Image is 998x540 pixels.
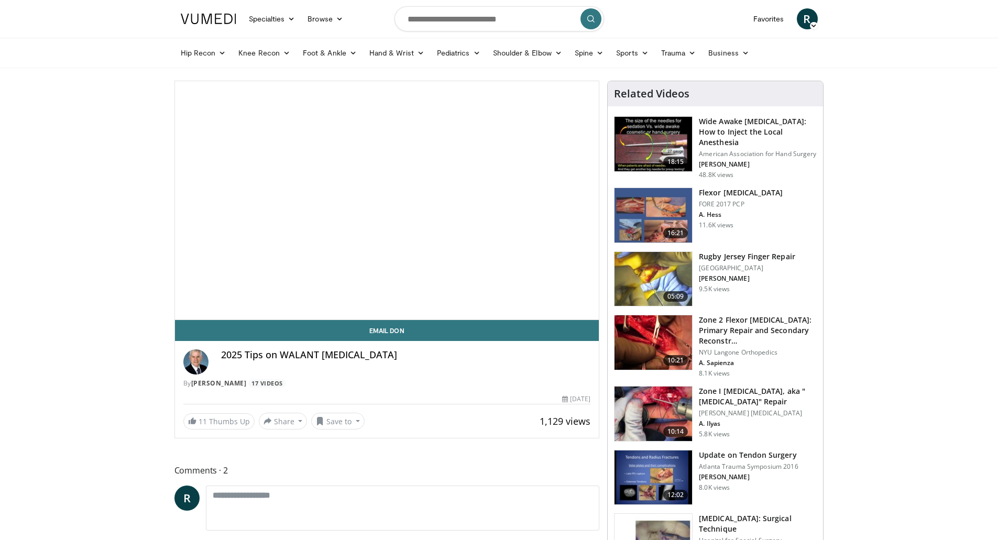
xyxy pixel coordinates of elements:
a: 10:14 Zone I [MEDICAL_DATA], aka "[MEDICAL_DATA]" Repair [PERSON_NAME] [MEDICAL_DATA] A. Ilyas 5.... [614,386,817,442]
span: 10:14 [663,426,688,437]
button: Save to [311,413,365,429]
a: Business [702,42,755,63]
a: 18:15 Wide Awake [MEDICAL_DATA]: How to Inject the Local Anesthesia American Association for Hand... [614,116,817,179]
a: Shoulder & Elbow [487,42,568,63]
p: Atlanta Trauma Symposium 2016 [699,462,798,471]
p: [PERSON_NAME] [699,274,795,283]
p: [PERSON_NAME] [699,473,798,481]
a: 05:09 Rugby Jersey Finger Repair [GEOGRAPHIC_DATA] [PERSON_NAME] 9.5K views [614,251,817,307]
a: Pediatrics [431,42,487,63]
a: 17 Videos [248,379,287,388]
h4: 2025 Tips on WALANT [MEDICAL_DATA] [221,349,591,361]
div: [DATE] [562,394,590,404]
img: 7006d695-e87b-44ca-8282-580cfbaead39.150x105_q85_crop-smart_upscale.jpg [615,188,692,243]
p: 11.6K views [699,221,733,229]
a: Sports [610,42,655,63]
p: [PERSON_NAME] [MEDICAL_DATA] [699,409,817,417]
div: By [183,379,591,388]
input: Search topics, interventions [394,6,604,31]
a: [PERSON_NAME] [191,379,247,388]
p: American Association for Hand Surgery [699,150,817,158]
a: Favorites [747,8,791,29]
p: NYU Langone Orthopedics [699,348,817,357]
span: 10:21 [663,355,688,366]
h3: Wide Awake [MEDICAL_DATA]: How to Inject the Local Anesthesia [699,116,817,148]
p: 5.8K views [699,430,730,438]
a: Spine [568,42,610,63]
a: Hand & Wrist [363,42,431,63]
span: 05:09 [663,291,688,302]
video-js: Video Player [175,81,599,320]
h3: Flexor [MEDICAL_DATA] [699,188,783,198]
img: 8c27fefa-cd62-4f8e-93ff-934928e829ee.150x105_q85_crop-smart_upscale.jpg [615,252,692,306]
a: Hip Recon [174,42,233,63]
p: A. Sapienza [699,359,817,367]
p: 48.8K views [699,171,733,179]
p: [PERSON_NAME] [699,160,817,169]
h3: Update on Tendon Surgery [699,450,798,460]
p: FORE 2017 PCP [699,200,783,208]
a: Email Don [175,320,599,341]
h3: Zone I [MEDICAL_DATA], aka "[MEDICAL_DATA]" Repair [699,386,817,407]
img: Avatar [183,349,209,374]
h3: Zone 2 Flexor [MEDICAL_DATA]: Primary Repair and Secondary Reconstr… [699,315,817,346]
a: Trauma [655,42,703,63]
a: Browse [301,8,349,29]
p: A. Hess [699,211,783,219]
a: R [797,8,818,29]
img: 0d59ad00-c255-429e-9de8-eb2f74552347.150x105_q85_crop-smart_upscale.jpg [615,387,692,441]
a: Knee Recon [232,42,297,63]
span: 12:02 [663,490,688,500]
img: b15ab5f3-4390-48d4-b275-99626f519c4a.150x105_q85_crop-smart_upscale.jpg [615,315,692,370]
h3: [MEDICAL_DATA]: Surgical Technique [699,513,817,534]
a: Specialties [243,8,302,29]
a: 12:02 Update on Tendon Surgery Atlanta Trauma Symposium 2016 [PERSON_NAME] 8.0K views [614,450,817,505]
h3: Rugby Jersey Finger Repair [699,251,795,262]
h4: Related Videos [614,87,689,100]
a: 16:21 Flexor [MEDICAL_DATA] FORE 2017 PCP A. Hess 11.6K views [614,188,817,243]
a: 10:21 Zone 2 Flexor [MEDICAL_DATA]: Primary Repair and Secondary Reconstr… NYU Langone Orthopedic... [614,315,817,378]
img: VuMedi Logo [181,14,236,24]
img: Q2xRg7exoPLTwO8X4xMDoxOjBrO-I4W8_1.150x105_q85_crop-smart_upscale.jpg [615,117,692,171]
span: 16:21 [663,228,688,238]
span: 11 [199,416,207,426]
a: Foot & Ankle [297,42,363,63]
p: 8.0K views [699,483,730,492]
a: 11 Thumbs Up [183,413,255,429]
p: A. Ilyas [699,420,817,428]
button: Share [259,413,308,429]
img: 14929f5a-e4b8-42f0-9be4-b2bc5c40fd40.150x105_q85_crop-smart_upscale.jpg [615,450,692,505]
a: R [174,486,200,511]
p: [GEOGRAPHIC_DATA] [699,264,795,272]
p: 8.1K views [699,369,730,378]
span: 1,129 views [540,415,590,427]
p: 9.5K views [699,285,730,293]
span: Comments 2 [174,464,600,477]
span: 18:15 [663,157,688,167]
